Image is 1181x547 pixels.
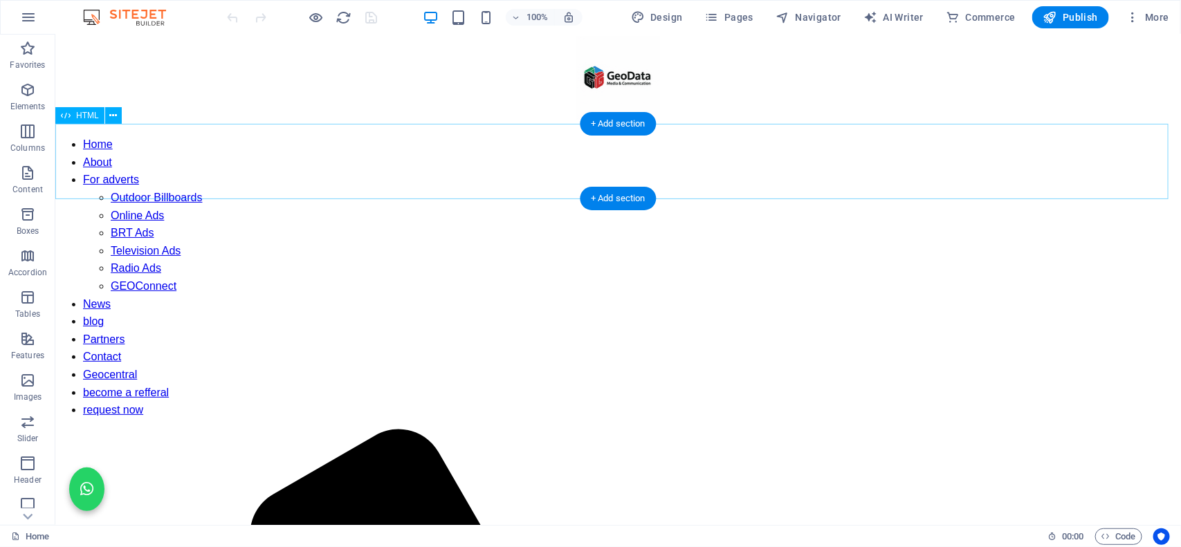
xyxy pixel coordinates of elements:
h6: 100% [527,9,549,26]
button: Design [625,6,688,28]
div: + Add section [580,187,657,210]
p: Elements [10,101,46,112]
span: Commerce [946,10,1016,24]
span: 00 00 [1062,528,1083,545]
button: Commerce [940,6,1021,28]
span: Navigator [776,10,841,24]
h6: Session time [1047,528,1084,545]
i: On resize automatically adjust zoom level to fit chosen device. [562,11,575,24]
p: Boxes [17,225,39,237]
span: More [1126,10,1169,24]
button: More [1120,6,1175,28]
button: Pages [699,6,759,28]
span: Code [1101,528,1136,545]
p: Images [14,391,42,402]
button: Code [1095,528,1142,545]
button: Publish [1032,6,1109,28]
button: Navigator [770,6,847,28]
span: Pages [705,10,753,24]
span: Design [631,10,683,24]
button: 100% [506,9,555,26]
p: Content [12,184,43,195]
p: Accordion [8,267,47,278]
p: Columns [10,142,45,154]
div: + Add section [580,112,657,136]
button: AI Writer [858,6,929,28]
button: Usercentrics [1153,528,1170,545]
p: Slider [17,433,39,444]
span: : [1072,531,1074,541]
span: AI Writer [863,10,924,24]
span: HTML [76,111,99,120]
button: Click here to leave preview mode and continue editing [308,9,324,26]
img: Editor Logo [80,9,183,26]
p: Favorites [10,59,45,71]
a: Click to cancel selection. Double-click to open Pages [11,528,49,545]
p: Features [11,350,44,361]
span: Publish [1043,10,1098,24]
p: Tables [15,308,40,319]
p: Header [14,474,42,485]
button: reload [336,9,352,26]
